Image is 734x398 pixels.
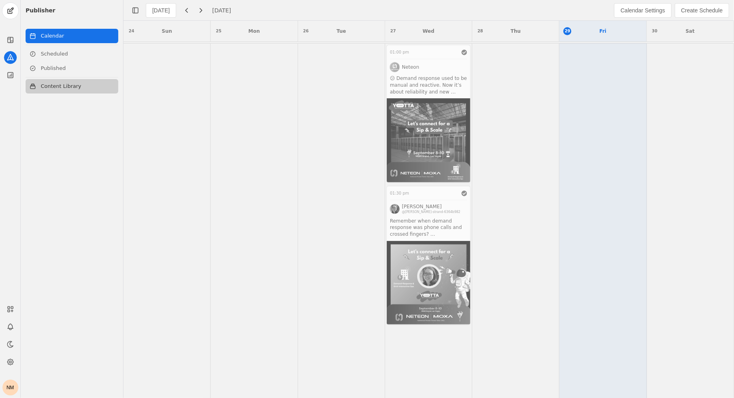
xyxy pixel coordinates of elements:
div: 29 [563,27,571,35]
button: [DATE] [146,3,176,18]
div: 27 [389,27,397,35]
div: Fri [599,27,606,35]
span: Create Schedule [681,6,723,14]
div: 25 [215,27,223,35]
a: Content Library [26,79,118,94]
div: Domain: [DOMAIN_NAME] [21,21,88,27]
div: v 4.0.25 [22,13,39,19]
div: Tue [336,27,346,35]
a: Calendar [26,29,118,43]
img: tab_keywords_by_traffic_grey.svg [80,46,86,53]
div: [DATE] [212,6,231,14]
a: Scheduled [26,47,118,61]
div: 30 [651,27,659,35]
div: Keywords by Traffic [88,47,135,52]
div: Wed [423,27,435,35]
button: Calendar Settings [614,3,671,18]
div: 28 [476,27,484,35]
div: Sat [686,27,694,35]
img: logo_orange.svg [13,13,19,19]
span: Calendar Settings [621,6,665,14]
button: NM [2,380,18,396]
div: Sun [162,27,172,35]
div: 26 [302,27,310,35]
div: Mon [249,27,260,35]
div: Domain Overview [30,47,72,52]
img: tab_domain_overview_orange.svg [22,46,28,53]
div: Thu [511,27,521,35]
div: 24 [127,27,135,35]
button: Create Schedule [675,3,729,18]
a: Published [26,61,118,76]
img: website_grey.svg [13,21,19,27]
div: [DATE] [152,6,170,14]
